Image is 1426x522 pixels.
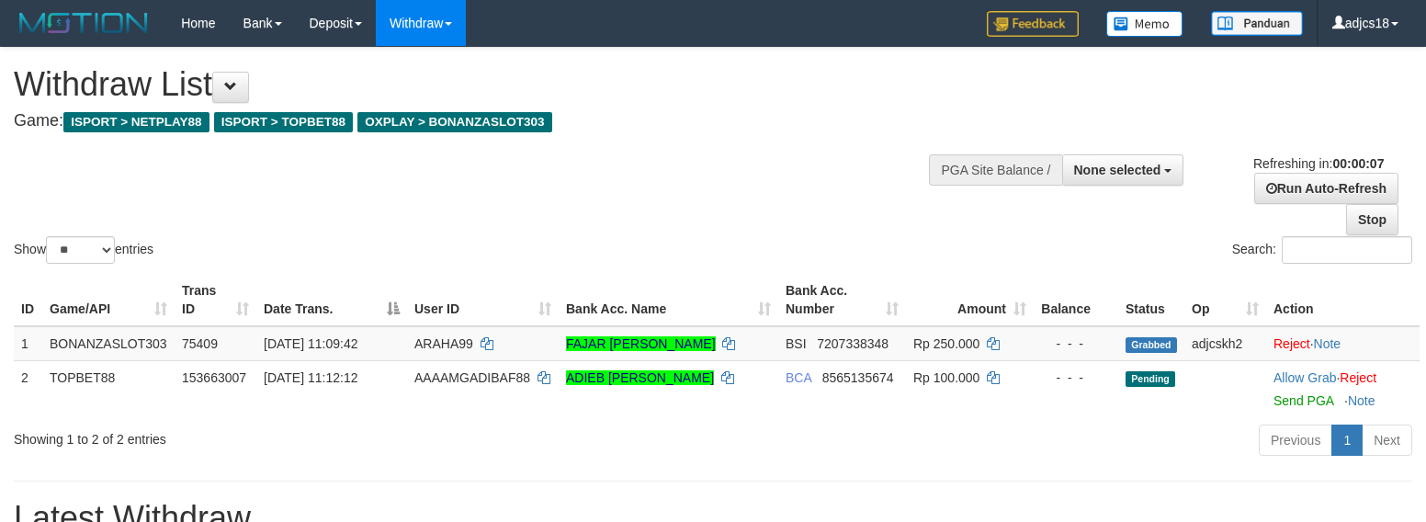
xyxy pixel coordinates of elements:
[42,360,175,417] td: TOPBET88
[786,370,811,385] span: BCA
[14,274,42,326] th: ID
[566,336,716,351] a: FAJAR [PERSON_NAME]
[1034,274,1118,326] th: Balance
[1314,336,1341,351] a: Note
[1074,163,1161,177] span: None selected
[175,274,256,326] th: Trans ID: activate to sort column ascending
[414,370,530,385] span: AAAAMGADIBAF88
[1126,337,1177,353] span: Grabbed
[1266,360,1420,417] td: ·
[1184,326,1266,361] td: adjcskh2
[1340,370,1376,385] a: Reject
[14,9,153,37] img: MOTION_logo.png
[1266,274,1420,326] th: Action
[913,336,979,351] span: Rp 250.000
[14,360,42,417] td: 2
[1332,156,1384,171] strong: 00:00:07
[1282,236,1412,264] input: Search:
[264,370,357,385] span: [DATE] 11:12:12
[42,274,175,326] th: Game/API: activate to sort column ascending
[1273,393,1333,408] a: Send PGA
[1118,274,1184,326] th: Status
[1348,393,1375,408] a: Note
[14,236,153,264] label: Show entries
[1232,236,1412,264] label: Search:
[929,154,1061,186] div: PGA Site Balance /
[817,336,888,351] span: Copy 7207338348 to clipboard
[1331,425,1363,456] a: 1
[1211,11,1303,36] img: panduan.png
[1273,370,1336,385] a: Allow Grab
[1041,369,1111,387] div: - - -
[256,274,407,326] th: Date Trans.: activate to sort column descending
[42,326,175,361] td: BONANZASLOT303
[1266,326,1420,361] td: ·
[559,274,778,326] th: Bank Acc. Name: activate to sort column ascending
[778,274,906,326] th: Bank Acc. Number: activate to sort column ascending
[987,11,1079,37] img: Feedback.jpg
[566,370,714,385] a: ADIEB [PERSON_NAME]
[14,326,42,361] td: 1
[1184,274,1266,326] th: Op: activate to sort column ascending
[1273,336,1310,351] a: Reject
[63,112,209,132] span: ISPORT > NETPLAY88
[14,423,581,448] div: Showing 1 to 2 of 2 entries
[906,274,1034,326] th: Amount: activate to sort column ascending
[1253,156,1384,171] span: Refreshing in:
[407,274,559,326] th: User ID: activate to sort column ascending
[1346,204,1398,235] a: Stop
[1126,371,1175,387] span: Pending
[1259,425,1332,456] a: Previous
[14,66,933,103] h1: Withdraw List
[1106,11,1183,37] img: Button%20Memo.svg
[786,336,807,351] span: BSI
[264,336,357,351] span: [DATE] 11:09:42
[14,112,933,130] h4: Game:
[414,336,473,351] span: ARAHA99
[1273,370,1340,385] span: ·
[1062,154,1184,186] button: None selected
[1362,425,1412,456] a: Next
[357,112,552,132] span: OXPLAY > BONANZASLOT303
[46,236,115,264] select: Showentries
[182,370,246,385] span: 153663007
[214,112,353,132] span: ISPORT > TOPBET88
[182,336,218,351] span: 75409
[1041,335,1111,353] div: - - -
[1254,173,1398,204] a: Run Auto-Refresh
[913,370,979,385] span: Rp 100.000
[822,370,894,385] span: Copy 8565135674 to clipboard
